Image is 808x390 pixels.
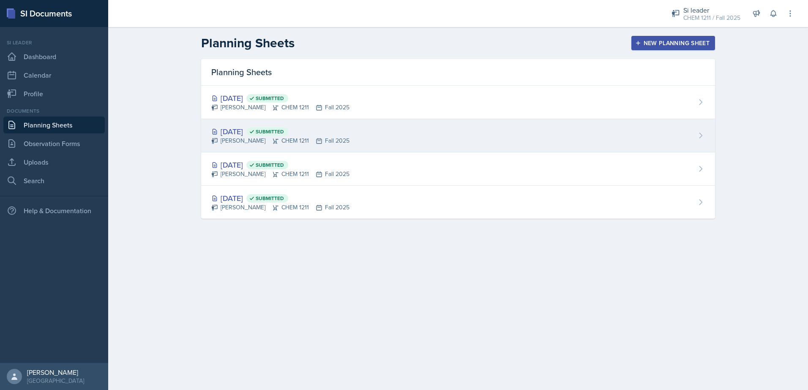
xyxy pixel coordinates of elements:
[3,172,105,189] a: Search
[256,95,284,102] span: Submitted
[683,14,740,22] div: CHEM 1211 / Fall 2025
[3,116,105,133] a: Planning Sheets
[3,135,105,152] a: Observation Forms
[211,159,349,171] div: [DATE]
[637,40,710,46] div: New Planning Sheet
[201,35,295,51] h2: Planning Sheets
[201,86,715,119] a: [DATE] Submitted [PERSON_NAME]CHEM 1211Fall 2025
[3,67,105,84] a: Calendar
[211,192,349,204] div: [DATE]
[211,126,349,137] div: [DATE]
[256,162,284,168] span: Submitted
[3,48,105,65] a: Dashboard
[3,154,105,171] a: Uploads
[201,119,715,152] a: [DATE] Submitted [PERSON_NAME]CHEM 1211Fall 2025
[211,203,349,212] div: [PERSON_NAME] CHEM 1211 Fall 2025
[27,376,84,385] div: [GEOGRAPHIC_DATA]
[201,186,715,219] a: [DATE] Submitted [PERSON_NAME]CHEM 1211Fall 2025
[3,202,105,219] div: Help & Documentation
[201,152,715,186] a: [DATE] Submitted [PERSON_NAME]CHEM 1211Fall 2025
[211,170,349,179] div: [PERSON_NAME] CHEM 1211 Fall 2025
[3,107,105,115] div: Documents
[27,368,84,376] div: [PERSON_NAME]
[211,92,349,104] div: [DATE]
[683,5,740,15] div: Si leader
[3,85,105,102] a: Profile
[256,128,284,135] span: Submitted
[631,36,715,50] button: New Planning Sheet
[211,136,349,145] div: [PERSON_NAME] CHEM 1211 Fall 2025
[256,195,284,202] span: Submitted
[211,103,349,112] div: [PERSON_NAME] CHEM 1211 Fall 2025
[201,59,715,86] div: Planning Sheets
[3,39,105,46] div: Si leader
